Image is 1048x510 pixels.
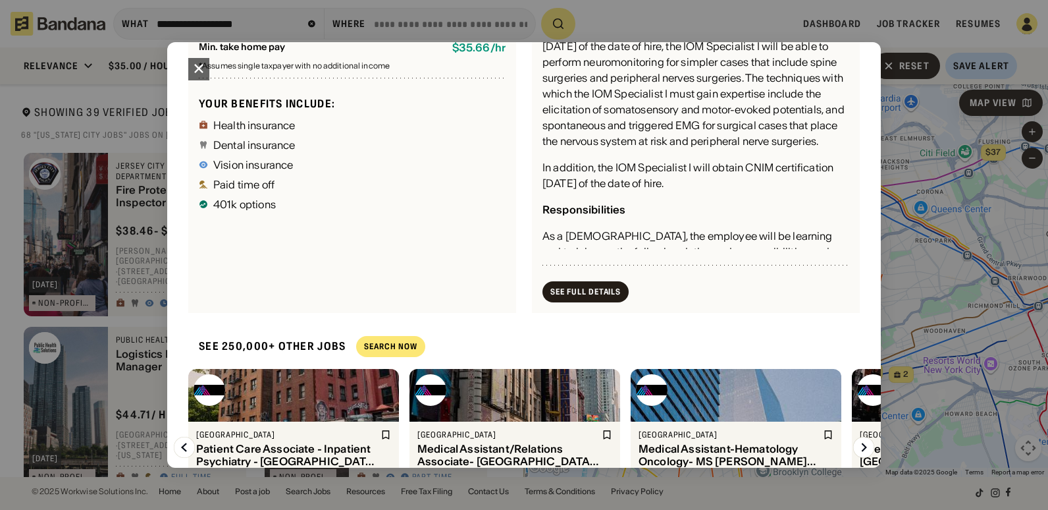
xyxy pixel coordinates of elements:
div: Paid time off [213,179,275,190]
div: See 250,000+ other jobs [188,329,346,364]
div: [GEOGRAPHIC_DATA] [860,430,1041,440]
div: Medical Assistant/Relations Associate- [GEOGRAPHIC_DATA] Doctors Medical Group - Full Time - Days [417,443,599,468]
img: Mount Sinai logo [194,374,225,406]
img: Left Arrow [174,437,195,458]
div: [GEOGRAPHIC_DATA] [639,430,820,440]
div: [GEOGRAPHIC_DATA] [196,430,378,440]
div: Responsibilities [542,203,626,216]
div: Patient Care Associate - Inpatient Psychiatry - [GEOGRAPHIC_DATA] - Full Time/Days [196,443,378,468]
div: Health insurance [213,120,296,130]
div: 401k options [213,199,276,210]
img: Mount Sinai logo [415,374,446,406]
div: [GEOGRAPHIC_DATA] [417,430,599,440]
div: As a [DEMOGRAPHIC_DATA], the employee will be learning and training on the following duties and r... [542,228,849,275]
div: See Full Details [550,288,621,296]
img: Mount Sinai logo [636,374,668,406]
div: Assumes single taxpayer with no additional income [199,62,506,70]
div: Dental insurance [213,140,296,150]
img: Right Arrow [853,437,874,458]
div: $ 35.66 / hr [452,42,506,54]
div: Medical Assistant-Hematology Oncology- MS [PERSON_NAME][GEOGRAPHIC_DATA] FT Days [639,443,820,468]
div: In addition, the IOM Specialist I will obtain CNIM certification [DATE] of the date of hire. [542,159,849,191]
div: Your benefits include: [199,97,506,111]
div: Min. take home pay [199,42,442,54]
div: [DATE] of the date of hire, the IOM Specialist I will be able to perform neuromonitoring for simp... [542,38,849,149]
img: Mount Sinai logo [857,374,889,406]
div: Search Now [364,343,417,351]
div: Vision insurance [213,159,294,170]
